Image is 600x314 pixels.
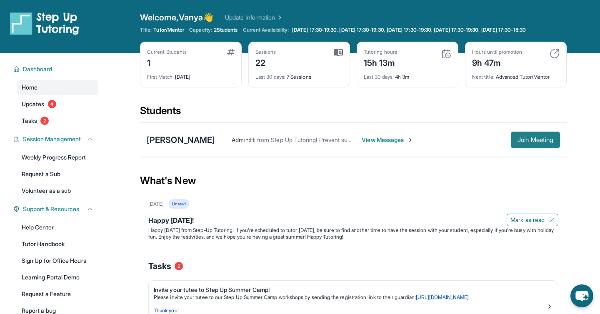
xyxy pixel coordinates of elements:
[17,253,98,268] a: Sign Up for Office Hours
[147,134,215,146] div: [PERSON_NAME]
[147,69,235,80] div: [DATE]
[472,74,495,80] span: Next title :
[140,162,567,199] div: What's New
[275,13,283,22] img: Chevron Right
[140,12,213,23] span: Welcome, Vanya 👋
[20,65,93,73] button: Dashboard
[362,136,414,144] span: View Messages
[20,205,93,213] button: Support & Resources
[147,49,187,55] div: Current Students
[334,49,343,56] img: card
[20,135,93,143] button: Session Management
[154,286,546,294] div: Invite your tutee to Step Up Summer Camp!
[232,136,250,143] span: Admin :
[17,183,98,198] a: Volunteer as a sub
[147,55,187,69] div: 1
[10,12,79,35] img: logo
[22,117,37,125] span: Tasks
[472,69,560,80] div: Advanced Tutor/Mentor
[154,294,546,301] p: Please invite your tutee to our Step Up Summer Camp workshops by sending the registration link to...
[255,49,276,55] div: Sessions
[214,27,238,33] span: 2 Students
[23,205,79,213] span: Support & Resources
[17,150,98,165] a: Weekly Progress Report
[472,49,522,55] div: Hours until promotion
[23,135,81,143] span: Session Management
[148,260,171,272] span: Tasks
[140,104,567,122] div: Students
[23,65,52,73] span: Dashboard
[290,27,527,33] a: [DATE] 17:30-19:30, [DATE] 17:30-19:30, [DATE] 17:30-19:30, [DATE] 17:30-19:30, [DATE] 17:30-18:30
[364,55,397,69] div: 15h 13m
[22,83,37,92] span: Home
[364,69,451,80] div: 4h 3m
[154,307,179,314] span: Thank you!
[517,137,553,142] span: Join Meeting
[140,27,152,33] span: Title:
[175,262,183,270] span: 2
[17,167,98,182] a: Request a Sub
[40,117,49,125] span: 2
[550,49,560,59] img: card
[153,27,184,33] span: Tutor/Mentor
[570,284,593,307] button: chat-button
[22,100,45,108] span: Updates
[17,97,98,112] a: Updates4
[510,216,545,224] span: Mark as read
[255,74,285,80] span: Last 30 days :
[255,55,276,69] div: 22
[292,27,526,33] span: [DATE] 17:30-19:30, [DATE] 17:30-19:30, [DATE] 17:30-19:30, [DATE] 17:30-19:30, [DATE] 17:30-18:30
[243,27,289,33] span: Current Availability:
[511,132,560,148] button: Join Meeting
[225,13,283,22] a: Update Information
[17,220,98,235] a: Help Center
[148,201,164,207] div: [DATE]
[227,49,235,55] img: card
[472,55,522,69] div: 9h 47m
[17,113,98,128] a: Tasks2
[169,199,189,209] div: Unread
[189,27,212,33] span: Capacity:
[147,74,174,80] span: First Match :
[48,100,56,108] span: 4
[17,80,98,95] a: Home
[507,214,558,226] button: Mark as read
[364,49,397,55] div: Tutoring hours
[255,69,343,80] div: 7 Sessions
[17,287,98,302] a: Request a Feature
[148,227,558,240] p: Happy [DATE] from Step-Up Tutoring! If you're scheduled to tutor [DATE], be sure to find another ...
[441,49,451,59] img: card
[148,215,558,227] div: Happy [DATE]!
[416,294,469,300] a: [URL][DOMAIN_NAME]
[364,74,394,80] span: Last 30 days :
[17,270,98,285] a: Learning Portal Demo
[17,237,98,252] a: Tutor Handbook
[407,137,414,143] img: Chevron-Right
[548,217,555,223] img: Mark as read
